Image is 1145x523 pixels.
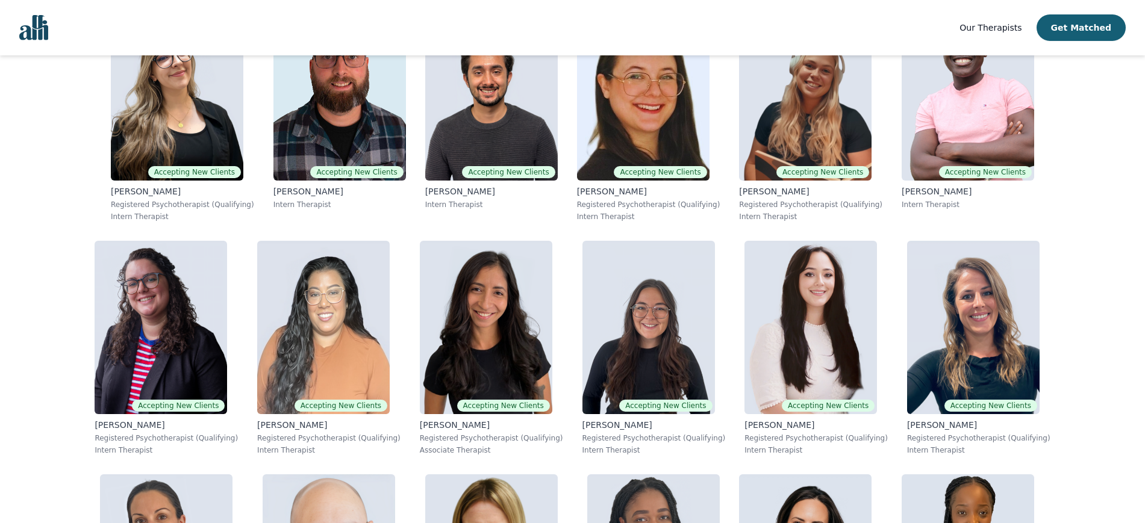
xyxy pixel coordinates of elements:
[739,212,882,221] p: Intern Therapist
[410,231,573,465] a: Natalia_SarmientoAccepting New Clients[PERSON_NAME]Registered Psychotherapist (Qualifying)Associa...
[273,7,406,181] img: Benjamin_Bedecki
[959,20,1022,35] a: Our Therapists
[257,433,401,443] p: Registered Psychotherapist (Qualifying)
[19,15,48,40] img: alli logo
[944,400,1037,412] span: Accepting New Clients
[744,419,888,431] p: [PERSON_NAME]
[582,419,726,431] p: [PERSON_NAME]
[739,7,872,181] img: Emerald_Weninger
[582,241,715,414] img: Haile_Mcbride
[257,445,401,455] p: Intern Therapist
[577,200,720,209] p: Registered Psychotherapist (Qualifying)
[582,445,726,455] p: Intern Therapist
[85,231,248,465] a: Cayley_HansonAccepting New Clients[PERSON_NAME]Registered Psychotherapist (Qualifying)Intern Ther...
[902,7,1034,181] img: Anthony_Kusi
[420,419,563,431] p: [PERSON_NAME]
[257,419,401,431] p: [PERSON_NAME]
[907,445,1050,455] p: Intern Therapist
[248,231,410,465] a: Christina_PersaudAccepting New Clients[PERSON_NAME]Registered Psychotherapist (Qualifying)Intern ...
[273,185,406,197] p: [PERSON_NAME]
[897,231,1060,465] a: Rachel_BickleyAccepting New Clients[PERSON_NAME]Registered Psychotherapist (Qualifying)Intern The...
[111,212,254,221] p: Intern Therapist
[907,433,1050,443] p: Registered Psychotherapist (Qualifying)
[95,433,238,443] p: Registered Psychotherapist (Qualifying)
[614,166,707,178] span: Accepting New Clients
[425,185,558,197] p: [PERSON_NAME]
[907,241,1040,414] img: Rachel_Bickley
[95,445,238,455] p: Intern Therapist
[95,241,227,414] img: Cayley_Hanson
[577,185,720,197] p: [PERSON_NAME]
[420,241,552,414] img: Natalia_Sarmiento
[425,7,558,181] img: Daniel_Mendes
[582,433,726,443] p: Registered Psychotherapist (Qualifying)
[295,400,387,412] span: Accepting New Clients
[573,231,735,465] a: Haile_McbrideAccepting New Clients[PERSON_NAME]Registered Psychotherapist (Qualifying)Intern Ther...
[959,23,1022,32] span: Our Therapists
[132,400,225,412] span: Accepting New Clients
[907,419,1050,431] p: [PERSON_NAME]
[739,200,882,209] p: Registered Psychotherapist (Qualifying)
[95,419,238,431] p: [PERSON_NAME]
[148,166,241,178] span: Accepting New Clients
[420,433,563,443] p: Registered Psychotherapist (Qualifying)
[111,7,243,181] img: Joanna_Komisar
[902,200,1034,209] p: Intern Therapist
[1037,14,1126,41] button: Get Matched
[744,241,877,414] img: Gloria_Zambrano
[257,241,390,414] img: Christina_Persaud
[577,7,710,181] img: Sarah_Wild
[739,185,882,197] p: [PERSON_NAME]
[111,200,254,209] p: Registered Psychotherapist (Qualifying)
[310,166,403,178] span: Accepting New Clients
[735,231,897,465] a: Gloria_ZambranoAccepting New Clients[PERSON_NAME]Registered Psychotherapist (Qualifying)Intern Th...
[939,166,1032,178] span: Accepting New Clients
[111,185,254,197] p: [PERSON_NAME]
[420,445,563,455] p: Associate Therapist
[425,200,558,209] p: Intern Therapist
[744,433,888,443] p: Registered Psychotherapist (Qualifying)
[776,166,869,178] span: Accepting New Clients
[744,445,888,455] p: Intern Therapist
[273,200,406,209] p: Intern Therapist
[619,400,712,412] span: Accepting New Clients
[462,166,555,178] span: Accepting New Clients
[782,400,875,412] span: Accepting New Clients
[457,400,550,412] span: Accepting New Clients
[902,185,1034,197] p: [PERSON_NAME]
[577,212,720,221] p: Intern Therapist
